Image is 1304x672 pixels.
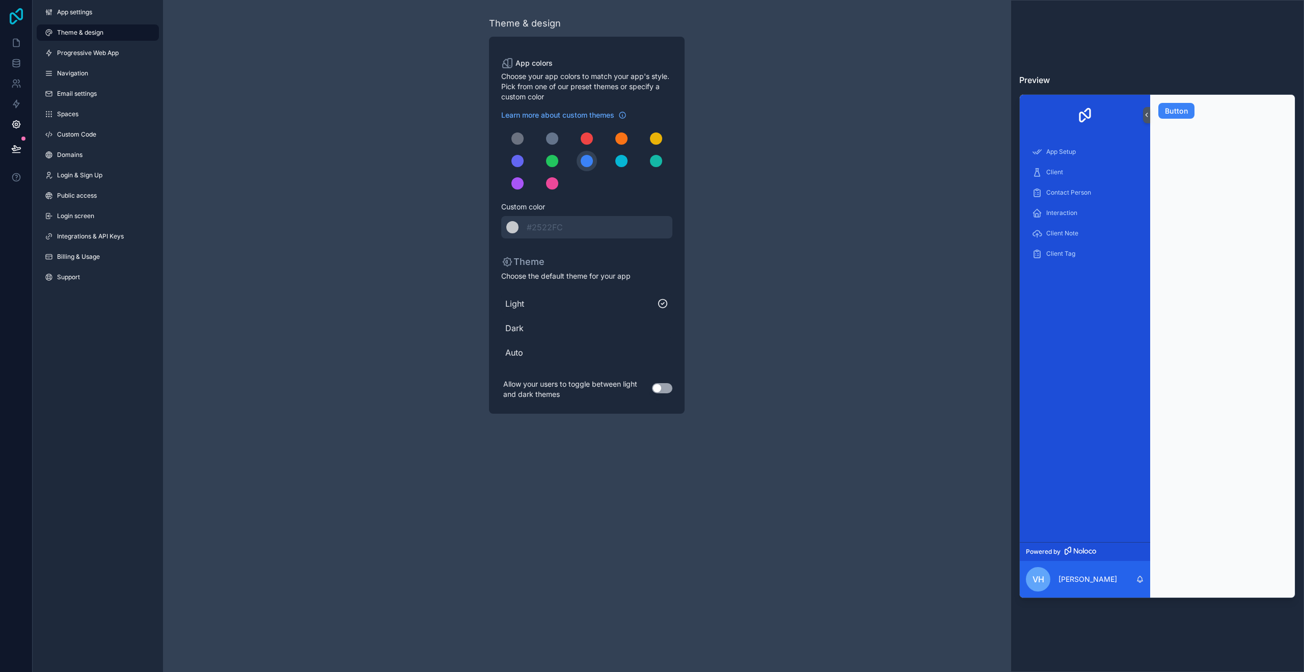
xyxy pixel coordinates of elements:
button: Button [1158,103,1194,119]
a: Support [37,269,159,285]
div: Theme & design [489,16,561,31]
a: Powered by [1020,542,1150,561]
span: Powered by [1026,548,1061,556]
span: Custom color [501,202,664,212]
a: Custom Code [37,126,159,143]
span: Dark [505,322,668,334]
a: Learn more about custom themes [501,110,627,120]
a: Spaces [37,106,159,122]
span: Email settings [57,90,97,98]
span: Client [1046,168,1063,176]
span: Domains [57,151,83,159]
span: Light [505,298,657,310]
a: App settings [37,4,159,20]
a: Client Note [1026,224,1144,243]
span: Interaction [1046,209,1077,217]
span: Choose the default theme for your app [501,271,672,281]
a: Theme & design [37,24,159,41]
a: Progressive Web App [37,45,159,61]
span: Theme & design [57,29,103,37]
div: scrollable content [1020,136,1150,542]
span: Learn more about custom themes [501,110,614,120]
a: App Setup [1026,143,1144,161]
span: Login screen [57,212,94,220]
p: Allow your users to toggle between light and dark themes [501,377,652,401]
span: Custom Code [57,130,96,139]
a: Integrations & API Keys [37,228,159,245]
p: Theme [501,255,545,269]
a: Billing & Usage [37,249,159,265]
a: Email settings [37,86,159,102]
span: Client Tag [1046,250,1075,258]
a: Login & Sign Up [37,167,159,183]
a: Client [1026,163,1144,181]
a: Navigation [37,65,159,82]
span: Spaces [57,110,78,118]
span: Auto [505,346,668,359]
span: #2522FC [527,222,563,232]
span: App Setup [1046,148,1076,156]
span: Login & Sign Up [57,171,102,179]
a: Login screen [37,208,159,224]
h3: Preview [1019,74,1295,86]
span: Contact Person [1046,189,1091,197]
span: Public access [57,192,97,200]
a: Client Tag [1026,245,1144,263]
span: VH [1033,573,1044,585]
span: Billing & Usage [57,253,100,261]
span: Support [57,273,80,281]
a: Domains [37,147,159,163]
a: Public access [37,187,159,204]
span: Progressive Web App [57,49,119,57]
span: Client Note [1046,229,1078,237]
p: [PERSON_NAME] [1058,574,1117,584]
img: App logo [1077,107,1093,123]
a: Contact Person [1026,183,1144,202]
span: Integrations & API Keys [57,232,124,240]
span: Choose your app colors to match your app's style. Pick from one of our preset themes or specify a... [501,71,672,102]
span: Navigation [57,69,88,77]
span: App settings [57,8,92,16]
a: Interaction [1026,204,1144,222]
span: App colors [515,58,553,68]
